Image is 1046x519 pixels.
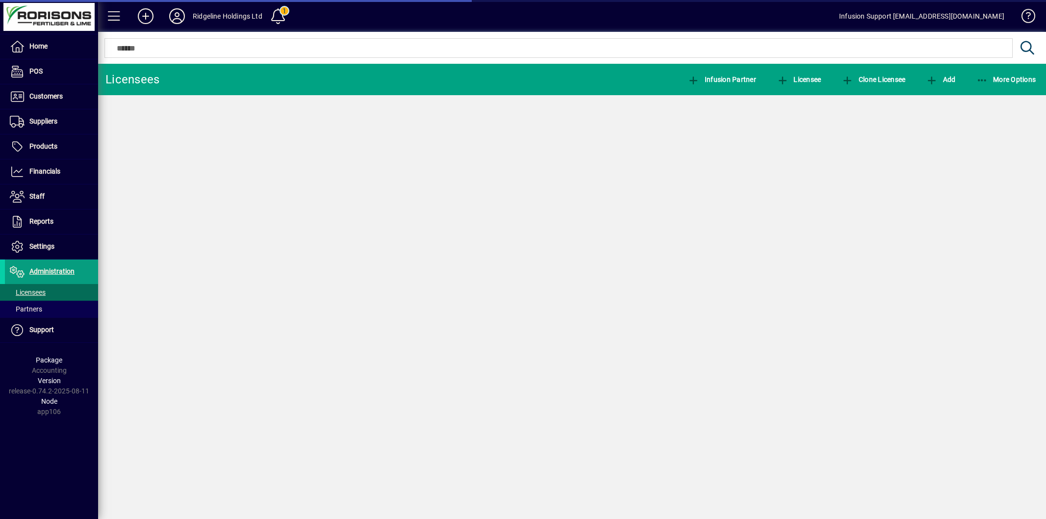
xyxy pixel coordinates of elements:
[29,242,54,250] span: Settings
[29,217,53,225] span: Reports
[29,142,57,150] span: Products
[5,284,98,301] a: Licensees
[5,34,98,59] a: Home
[130,7,161,25] button: Add
[688,76,756,83] span: Infusion Partner
[5,109,98,134] a: Suppliers
[38,377,61,385] span: Version
[974,71,1039,88] button: More Options
[193,8,262,24] div: Ridgeline Holdings Ltd
[5,59,98,84] a: POS
[41,397,57,405] span: Node
[926,76,955,83] span: Add
[5,159,98,184] a: Financials
[777,76,821,83] span: Licensee
[839,8,1004,24] div: Infusion Support [EMAIL_ADDRESS][DOMAIN_NAME]
[29,267,75,275] span: Administration
[10,288,46,296] span: Licensees
[29,117,57,125] span: Suppliers
[29,42,48,50] span: Home
[5,301,98,317] a: Partners
[36,356,62,364] span: Package
[842,76,905,83] span: Clone Licensee
[29,167,60,175] span: Financials
[685,71,759,88] button: Infusion Partner
[29,92,63,100] span: Customers
[5,184,98,209] a: Staff
[976,76,1036,83] span: More Options
[774,71,824,88] button: Licensee
[29,192,45,200] span: Staff
[1014,2,1034,34] a: Knowledge Base
[161,7,193,25] button: Profile
[29,67,43,75] span: POS
[5,234,98,259] a: Settings
[10,305,42,313] span: Partners
[839,71,908,88] button: Clone Licensee
[5,84,98,109] a: Customers
[105,72,159,87] div: Licensees
[29,326,54,334] span: Support
[5,209,98,234] a: Reports
[5,134,98,159] a: Products
[5,318,98,342] a: Support
[923,71,958,88] button: Add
